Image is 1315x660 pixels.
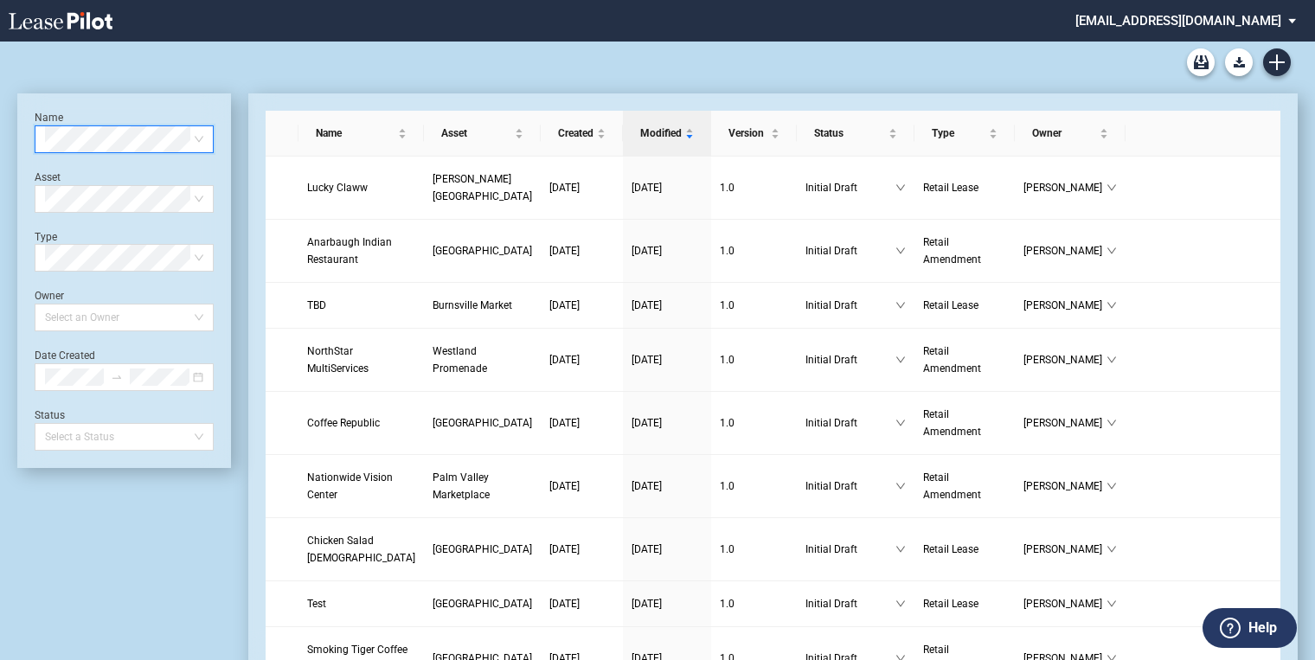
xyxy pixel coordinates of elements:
span: Owner [1032,125,1096,142]
a: [DATE] [549,179,614,196]
label: Asset [35,171,61,183]
a: [DATE] [549,242,614,260]
th: Owner [1015,111,1126,157]
span: Palm Valley Marketplace [433,471,490,501]
a: [DATE] [549,541,614,558]
span: Initial Draft [805,351,895,368]
span: [DATE] [549,543,580,555]
span: Retail Lease [923,543,978,555]
th: Type [914,111,1015,157]
a: [GEOGRAPHIC_DATA] [433,541,532,558]
th: Name [298,111,424,157]
a: TBD [307,297,415,314]
a: Burnsville Market [433,297,532,314]
a: 1.0 [720,297,788,314]
a: [DATE] [632,242,702,260]
label: Status [35,409,65,421]
label: Owner [35,290,64,302]
span: down [1107,246,1117,256]
span: Retail Lease [923,598,978,610]
span: [DATE] [632,480,662,492]
a: Lucky Claww [307,179,415,196]
span: [DATE] [632,299,662,311]
span: King Farm Village Center [433,417,532,429]
a: Retail Amendment [923,406,1006,440]
span: down [895,300,906,311]
span: down [895,183,906,193]
span: NorthStar MultiServices [307,345,369,375]
a: [GEOGRAPHIC_DATA] [433,414,532,432]
span: Coffee Republic [307,417,380,429]
span: 1 . 0 [720,543,734,555]
span: [PERSON_NAME] [1023,477,1107,495]
a: Retail Lease [923,179,1006,196]
span: [PERSON_NAME] [1023,179,1107,196]
span: down [895,418,906,428]
span: North Ranch Gateway [433,245,532,257]
span: down [895,544,906,554]
span: Nationwide Vision Center [307,471,393,501]
span: down [1107,544,1117,554]
span: 1 . 0 [720,299,734,311]
span: to [111,371,123,383]
span: Retail Lease [923,182,978,194]
a: Retail Lease [923,541,1006,558]
a: Retail Amendment [923,234,1006,268]
span: 1 . 0 [720,417,734,429]
a: 1.0 [720,477,788,495]
label: Date Created [35,349,95,362]
span: down [895,599,906,609]
span: [PERSON_NAME] [1023,414,1107,432]
a: Anarbaugh Indian Restaurant [307,234,415,268]
label: Name [35,112,63,124]
span: Type [932,125,985,142]
a: 1.0 [720,595,788,612]
a: Test [307,595,415,612]
span: [PERSON_NAME] [1023,351,1107,368]
a: Retail Amendment [923,469,1006,503]
span: [DATE] [549,354,580,366]
a: [DATE] [632,541,702,558]
span: [DATE] [632,182,662,194]
th: Modified [623,111,711,157]
span: down [895,355,906,365]
span: [DATE] [549,245,580,257]
span: [DATE] [549,299,580,311]
a: [DATE] [632,414,702,432]
a: Retail Lease [923,297,1006,314]
span: Test [307,598,326,610]
a: 1.0 [720,179,788,196]
th: Asset [424,111,541,157]
span: [DATE] [549,182,580,194]
span: Initial Draft [805,414,895,432]
th: Version [711,111,797,157]
span: [DATE] [632,598,662,610]
span: Created [558,125,593,142]
a: Chicken Salad [DEMOGRAPHIC_DATA] [307,532,415,567]
span: Retail Amendment [923,408,981,438]
a: [DATE] [632,351,702,368]
span: Chicken Salad Chick [307,535,415,564]
span: [DATE] [549,598,580,610]
span: down [1107,355,1117,365]
a: Palm Valley Marketplace [433,469,532,503]
span: Retail Amendment [923,345,981,375]
span: down [1107,300,1117,311]
span: Anarbaugh Indian Restaurant [307,236,392,266]
span: Status [814,125,885,142]
a: 1.0 [720,541,788,558]
a: Create new document [1263,48,1291,76]
a: NorthStar MultiServices [307,343,415,377]
span: 1 . 0 [720,480,734,492]
span: Asset [441,125,511,142]
span: Modified [640,125,682,142]
label: Type [35,231,57,243]
a: [GEOGRAPHIC_DATA] [433,242,532,260]
a: 1.0 [720,351,788,368]
span: [DATE] [632,354,662,366]
span: Braemar Village Center [433,598,532,610]
span: [PERSON_NAME] [1023,297,1107,314]
span: Westland Promenade [433,345,487,375]
a: Nationwide Vision Center [307,469,415,503]
span: [DATE] [632,543,662,555]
